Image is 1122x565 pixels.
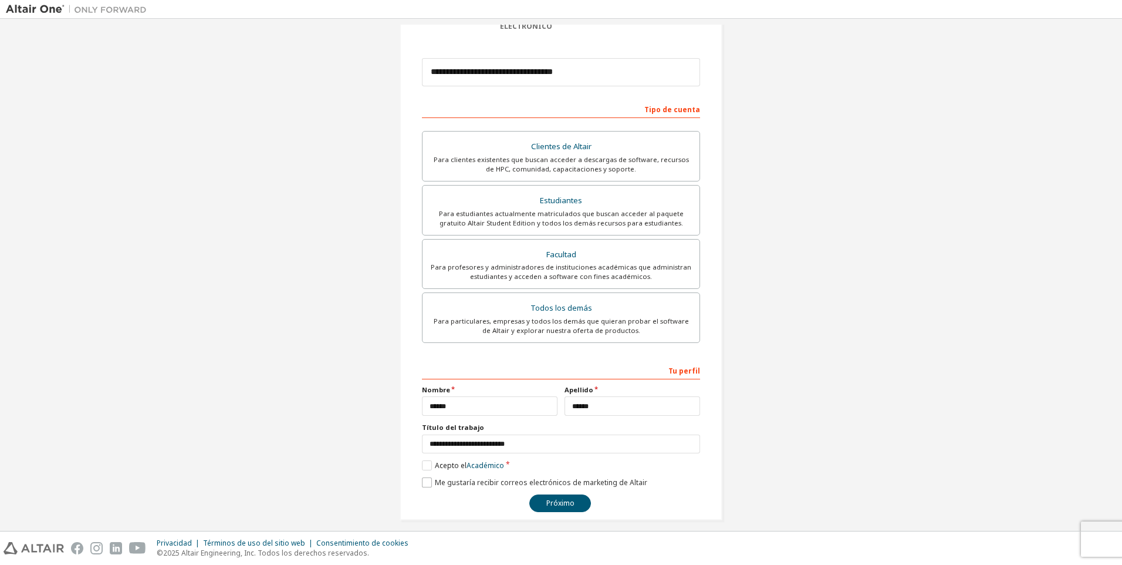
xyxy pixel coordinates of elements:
[6,4,153,15] img: Altair One
[422,460,504,470] label: Acepto el
[422,385,557,395] label: Nombre
[565,385,700,395] label: Apellido
[203,539,316,548] div: Términos de uso del sitio web
[157,539,203,548] div: Privacidad
[71,542,83,554] img: facebook.svg
[430,247,692,263] div: Facultad
[430,263,692,281] div: Para profesores y administradores de instituciones académicas que administran estudiantes y acced...
[90,542,103,554] img: instagram.svg
[430,300,692,317] div: Todos los demás
[163,548,369,558] font: 2025 Altair Engineering, Inc. Todos los derechos reservados.
[4,542,64,554] img: altair_logo.svg
[157,548,415,558] p: ©
[129,542,146,554] img: youtube.svg
[422,99,700,118] div: Tipo de cuenta
[422,361,700,379] div: Tu perfil
[110,542,122,554] img: linkedin.svg
[430,193,692,209] div: Estudiantes
[430,209,692,228] div: Para estudiantes actualmente matriculados que buscan acceder al paquete gratuito Altair Student E...
[430,317,692,335] div: Para particulares, empresas y todos los demás que quieran probar el software de Altair y explorar...
[430,139,692,155] div: Clientes de Altair
[316,539,415,548] div: Consentimiento de cookies
[422,477,647,487] label: Me gustaría recibir correos electrónicos de marketing de Altair
[529,495,591,512] button: Próximo
[422,423,700,432] label: Título del trabajo
[467,460,504,470] a: Académico
[430,155,692,174] div: Para clientes existentes que buscan acceder a descargas de software, recursos de HPC, comunidad, ...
